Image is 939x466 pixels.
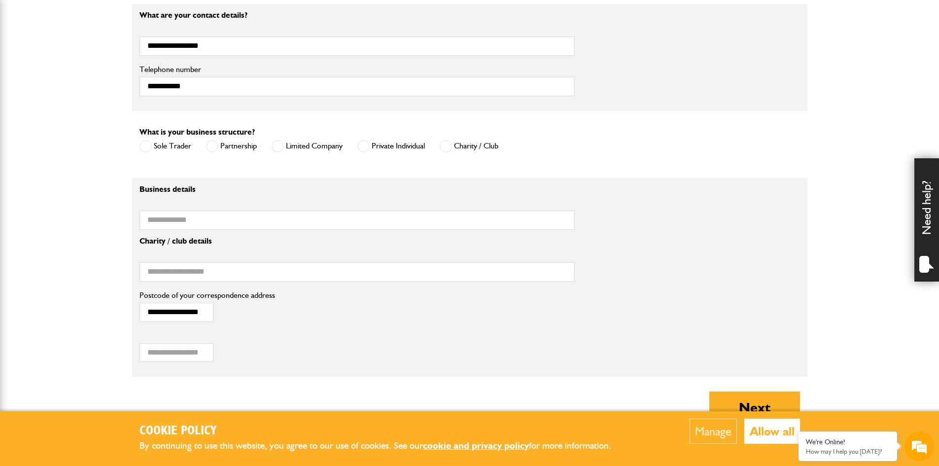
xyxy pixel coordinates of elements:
[162,5,185,29] div: Minimize live chat window
[139,291,290,299] label: Postcode of your correspondence address
[690,419,737,444] button: Manage
[709,392,800,423] button: Next
[272,140,343,152] label: Limited Company
[139,424,627,439] h2: Cookie Policy
[206,140,257,152] label: Partnership
[806,448,890,455] p: How may I help you today?
[13,91,180,113] input: Enter your last name
[744,419,800,444] button: Allow all
[806,438,890,446] div: We're Online!
[139,140,191,152] label: Sole Trader
[134,304,179,317] em: Start Chat
[139,185,575,193] p: Business details
[13,179,180,295] textarea: Type your message and hit 'Enter'
[17,55,41,69] img: d_20077148190_company_1631870298795_20077148190
[357,140,425,152] label: Private Individual
[914,158,939,282] div: Need help?
[13,120,180,142] input: Enter your email address
[13,149,180,171] input: Enter your phone number
[139,237,575,245] p: Charity / club details
[440,140,498,152] label: Charity / Club
[139,128,255,136] label: What is your business structure?
[423,440,529,451] a: cookie and privacy policy
[51,55,166,68] div: Chat with us now
[139,438,627,454] p: By continuing to use this website, you agree to our use of cookies. See our for more information.
[139,66,575,73] label: Telephone number
[139,11,575,19] p: What are your contact details?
